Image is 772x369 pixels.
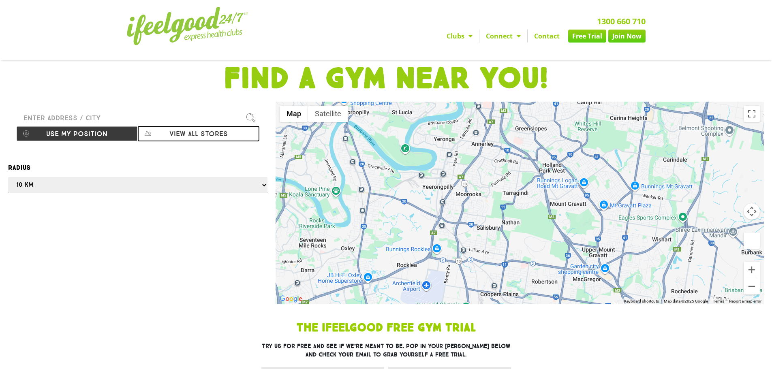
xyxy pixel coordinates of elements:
button: Zoom in [744,262,760,278]
a: Contact [528,30,566,43]
nav: Menu [311,30,646,43]
button: Keyboard shortcuts [624,299,659,304]
img: search.svg [246,113,255,122]
button: Map camera controls [744,203,760,220]
h1: FIND A GYM NEAR YOU! [4,64,768,94]
a: Terms (opens in new tab) [713,299,724,303]
button: Use my position [16,126,138,141]
button: Zoom out [744,278,760,294]
button: Drag Pegman onto the map to open Street View [744,232,760,249]
a: Click to see this area on Google Maps [278,294,304,304]
span: Map data ©2025 Google [664,299,708,303]
a: Report a map error [729,299,761,303]
button: Show street map [280,106,308,122]
a: Clubs [440,30,479,43]
button: Toggle fullscreen view [744,106,760,122]
a: Connect [479,30,527,43]
a: 1300 660 710 [597,16,646,27]
a: Join Now [608,30,646,43]
button: View all stores [138,126,259,141]
img: Google [278,294,304,304]
label: Radius [8,162,267,173]
button: Show satellite imagery [308,106,348,122]
h3: Try us for free and see if we’re meant to be. Pop in your [PERSON_NAME] below and check your emai... [261,342,511,359]
h1: The IfeelGood Free Gym Trial [208,322,565,334]
a: Free Trial [568,30,606,43]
